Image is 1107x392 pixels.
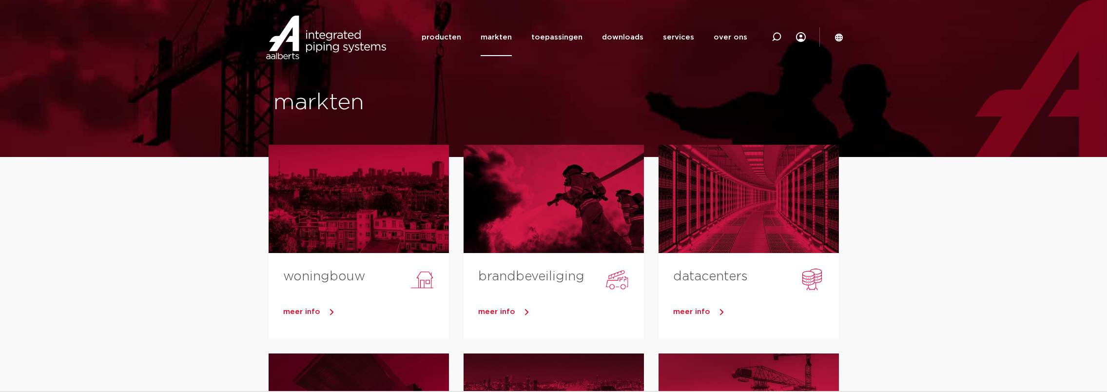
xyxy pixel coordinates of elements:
span: meer info [673,308,710,315]
a: over ons [714,19,747,56]
a: services [663,19,694,56]
span: meer info [283,308,320,315]
a: markten [481,19,512,56]
h1: markten [273,87,549,118]
a: producten [422,19,461,56]
nav: Menu [422,19,747,56]
a: datacenters [673,270,748,283]
a: brandbeveiliging [478,270,584,283]
a: meer info [673,305,839,319]
a: meer info [478,305,644,319]
a: downloads [602,19,643,56]
a: meer info [283,305,449,319]
a: toepassingen [531,19,583,56]
a: woningbouw [283,270,365,283]
span: meer info [478,308,515,315]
